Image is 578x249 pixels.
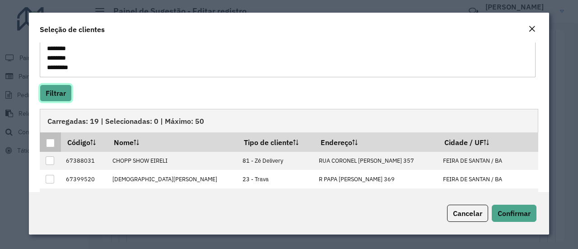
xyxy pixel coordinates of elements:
[526,23,538,35] button: Close
[61,132,107,151] th: Código
[40,109,538,132] div: Carregadas: 19 | Selecionadas: 0 | Máximo: 50
[314,132,438,151] th: Endereço
[453,209,482,218] span: Cancelar
[498,209,531,218] span: Confirmar
[238,170,314,188] td: 23 - Trava
[447,205,488,222] button: Cancelar
[61,152,107,170] td: 67388031
[314,188,438,207] td: R [STREET_ADDRESS][PERSON_NAME]
[528,25,536,33] em: Fechar
[40,85,72,102] button: Filtrar
[61,170,107,188] td: 67399520
[314,152,438,170] td: RUA CORONEL [PERSON_NAME] 357
[107,152,238,170] td: CHOPP SHOW EIRELI
[40,24,105,35] h4: Seleção de clientes
[438,132,538,151] th: Cidade / UF
[238,152,314,170] td: 81 - Zé Delivery
[107,188,238,207] td: DISK REG COMERCIAL D
[314,170,438,188] td: R PAPA [PERSON_NAME] 369
[61,188,107,207] td: 67335959
[238,188,314,207] td: 81 - Zé Delivery
[107,170,238,188] td: [DEMOGRAPHIC_DATA][PERSON_NAME]
[438,152,538,170] td: FEIRA DE SANTAN / BA
[492,205,536,222] button: Confirmar
[438,170,538,188] td: FEIRA DE SANTAN / BA
[438,188,538,207] td: CRUZ DAS ALMAS / BA
[238,132,314,151] th: Tipo de cliente
[107,132,238,151] th: Nome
